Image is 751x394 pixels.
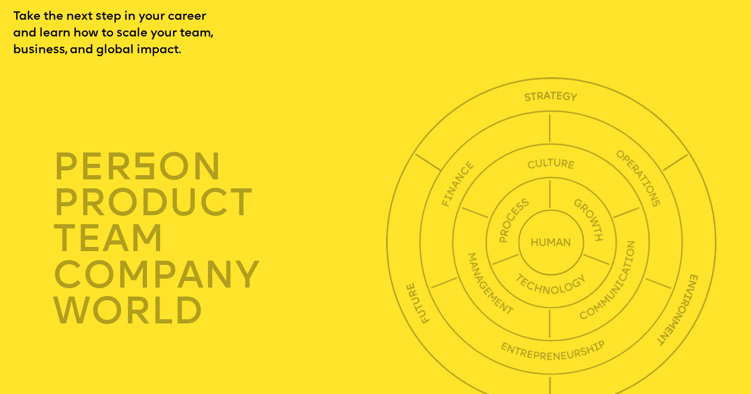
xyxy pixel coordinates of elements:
[132,151,158,189] span: s
[53,258,391,294] div: company
[53,294,391,330] div: world
[53,185,391,221] div: product
[53,222,391,258] div: TEAM
[13,9,246,59] p: Take the next step in your career and learn how to scale your team, business, and global impact.
[53,149,391,185] div: per on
